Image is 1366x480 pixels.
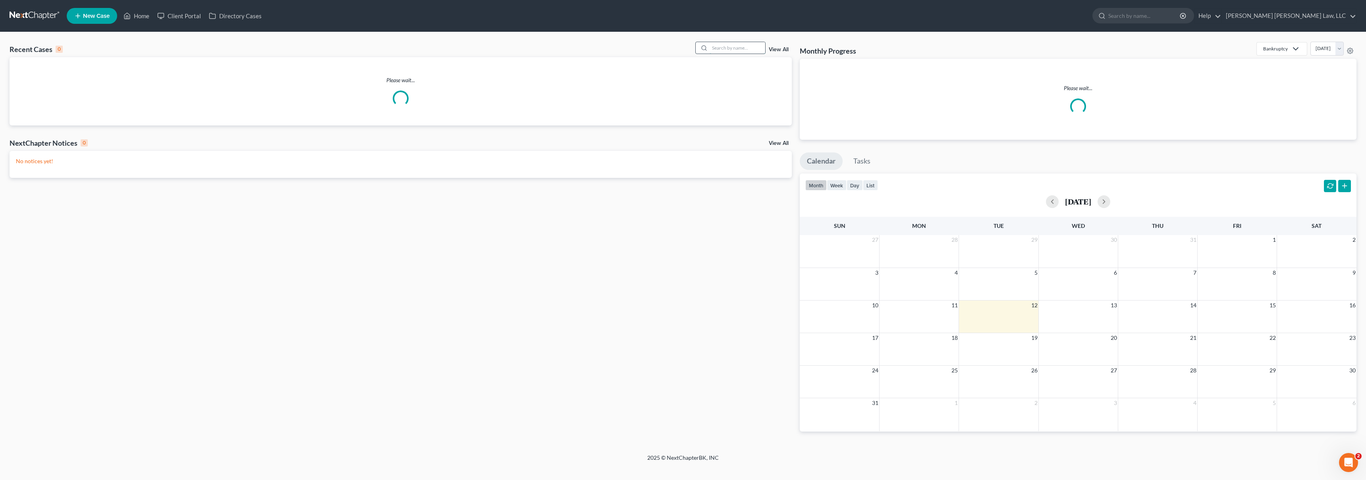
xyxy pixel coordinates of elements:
[871,366,879,375] span: 24
[1189,301,1197,310] span: 14
[805,180,827,191] button: month
[457,454,909,468] div: 2025 © NextChapterBK, INC
[1352,398,1356,408] span: 6
[769,141,789,146] a: View All
[1312,222,1322,229] span: Sat
[1110,333,1118,343] span: 20
[994,222,1004,229] span: Tue
[10,76,792,84] p: Please wait...
[1349,366,1356,375] span: 30
[1113,398,1118,408] span: 3
[912,222,926,229] span: Mon
[806,84,1350,92] p: Please wait...
[1072,222,1085,229] span: Wed
[951,366,959,375] span: 25
[1272,398,1277,408] span: 5
[1263,45,1288,52] div: Bankruptcy
[1189,235,1197,245] span: 31
[1192,268,1197,278] span: 7
[871,398,879,408] span: 31
[863,180,878,191] button: list
[1222,9,1356,23] a: [PERSON_NAME] [PERSON_NAME] Law, LLC
[871,333,879,343] span: 17
[1269,301,1277,310] span: 15
[1352,235,1356,245] span: 2
[56,46,63,53] div: 0
[1233,222,1241,229] span: Fri
[1108,8,1181,23] input: Search by name...
[1110,301,1118,310] span: 13
[1034,268,1038,278] span: 5
[954,268,959,278] span: 4
[800,46,856,56] h3: Monthly Progress
[1192,398,1197,408] span: 4
[1030,333,1038,343] span: 19
[951,235,959,245] span: 28
[10,138,88,148] div: NextChapter Notices
[1030,235,1038,245] span: 29
[769,47,789,52] a: View All
[1110,235,1118,245] span: 30
[1339,453,1358,472] iframe: Intercom live chat
[120,9,153,23] a: Home
[951,301,959,310] span: 11
[1269,366,1277,375] span: 29
[710,42,765,54] input: Search by name...
[1352,268,1356,278] span: 9
[1269,333,1277,343] span: 22
[1355,453,1362,459] span: 2
[951,333,959,343] span: 18
[83,13,110,19] span: New Case
[1030,366,1038,375] span: 26
[827,180,847,191] button: week
[1272,268,1277,278] span: 8
[847,180,863,191] button: day
[871,235,879,245] span: 27
[1152,222,1163,229] span: Thu
[1065,197,1091,206] h2: [DATE]
[800,152,843,170] a: Calendar
[205,9,266,23] a: Directory Cases
[1030,301,1038,310] span: 12
[1189,366,1197,375] span: 28
[846,152,878,170] a: Tasks
[1034,398,1038,408] span: 2
[16,157,785,165] p: No notices yet!
[1110,366,1118,375] span: 27
[1113,268,1118,278] span: 6
[1272,235,1277,245] span: 1
[1194,9,1221,23] a: Help
[1349,333,1356,343] span: 23
[10,44,63,54] div: Recent Cases
[834,222,845,229] span: Sun
[153,9,205,23] a: Client Portal
[1189,333,1197,343] span: 21
[954,398,959,408] span: 1
[81,139,88,147] div: 0
[871,301,879,310] span: 10
[874,268,879,278] span: 3
[1349,301,1356,310] span: 16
